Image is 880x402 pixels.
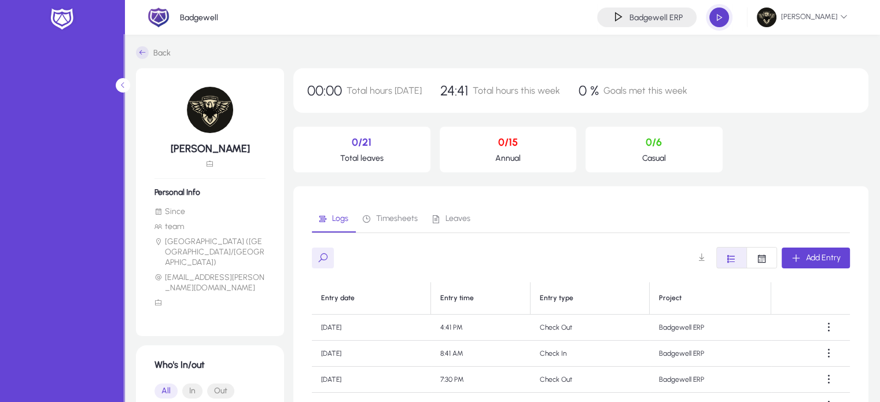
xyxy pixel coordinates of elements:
span: Leaves [445,215,470,223]
a: Back [136,46,171,59]
td: Check Out [531,367,650,393]
button: Out [207,383,234,399]
a: Logs [312,205,356,233]
span: Goals met this week [603,85,687,96]
td: Check In [531,341,650,367]
span: [PERSON_NAME] [757,8,848,27]
button: All [154,383,178,399]
span: 0 % [579,82,599,99]
li: Since [154,206,266,217]
div: Entry date [321,294,355,303]
span: Total hours [DATE] [347,85,422,96]
td: Badgewell ERP [650,315,771,341]
li: team [154,222,266,232]
div: Project [659,294,682,303]
li: [GEOGRAPHIC_DATA] ([GEOGRAPHIC_DATA]/[GEOGRAPHIC_DATA]) [154,237,266,268]
div: Entry type [540,294,573,303]
div: Entry type [540,294,640,303]
td: Check Out [531,315,650,341]
button: Add Entry [782,248,850,268]
td: 8:41 AM [431,341,531,367]
div: Project [659,294,761,303]
span: Timesheets [376,215,418,223]
img: 77.jpg [187,87,233,133]
td: [DATE] [312,341,431,367]
span: 24:41 [440,82,468,99]
button: [PERSON_NAME] [748,7,857,28]
h1: Who's In/out [154,359,266,370]
h4: Badgewell ERP [629,13,683,23]
p: Casual [595,153,713,163]
td: Badgewell ERP [650,341,771,367]
p: 0/21 [303,136,421,149]
img: white-logo.png [47,7,76,31]
td: 4:41 PM [431,315,531,341]
div: Entry date [321,294,421,303]
td: [DATE] [312,367,431,393]
span: Total hours this week [473,85,560,96]
a: Leaves [425,205,478,233]
img: 77.jpg [757,8,776,27]
p: 0/15 [449,136,568,149]
span: Add Entry [806,253,841,263]
li: [EMAIL_ADDRESS][PERSON_NAME][DOMAIN_NAME] [154,272,266,293]
img: 2.png [148,6,170,28]
h6: Personal Info [154,187,266,197]
th: Entry time [431,282,531,315]
p: Badgewell [180,13,218,23]
mat-button-toggle-group: Font Style [716,247,777,268]
button: In [182,383,202,399]
td: Badgewell ERP [650,367,771,393]
p: Total leaves [303,153,421,163]
h5: [PERSON_NAME] [154,142,266,155]
span: Logs [332,215,348,223]
a: Timesheets [356,205,425,233]
p: 0/6 [595,136,713,149]
td: [DATE] [312,315,431,341]
p: Annual [449,153,568,163]
span: 00:00 [307,82,342,99]
td: 7:30 PM [431,367,531,393]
